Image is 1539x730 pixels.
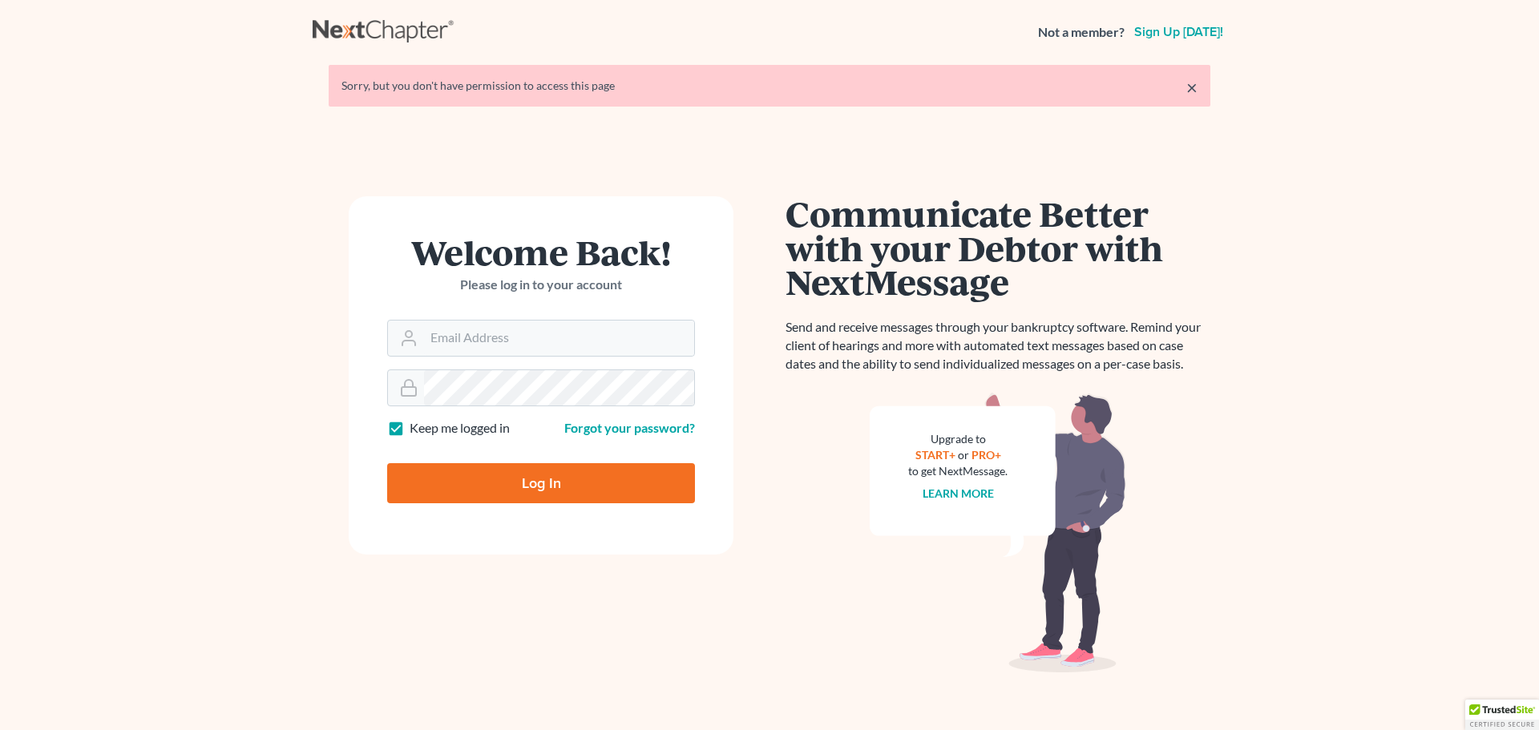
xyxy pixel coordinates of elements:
p: Please log in to your account [387,276,695,294]
p: Send and receive messages through your bankruptcy software. Remind your client of hearings and mo... [786,318,1210,373]
a: Forgot your password? [564,420,695,435]
a: Learn more [923,486,994,500]
div: to get NextMessage. [908,463,1008,479]
input: Email Address [424,321,694,356]
a: Sign up [DATE]! [1131,26,1226,38]
a: × [1186,78,1198,97]
span: or [958,448,969,462]
input: Log In [387,463,695,503]
a: START+ [915,448,955,462]
h1: Communicate Better with your Debtor with NextMessage [786,196,1210,299]
img: nextmessage_bg-59042aed3d76b12b5cd301f8e5b87938c9018125f34e5fa2b7a6b67550977c72.svg [870,393,1126,673]
label: Keep me logged in [410,419,510,438]
div: Upgrade to [908,431,1008,447]
strong: Not a member? [1038,23,1125,42]
h1: Welcome Back! [387,235,695,269]
div: Sorry, but you don't have permission to access this page [341,78,1198,94]
div: TrustedSite Certified [1465,700,1539,730]
a: PRO+ [971,448,1001,462]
